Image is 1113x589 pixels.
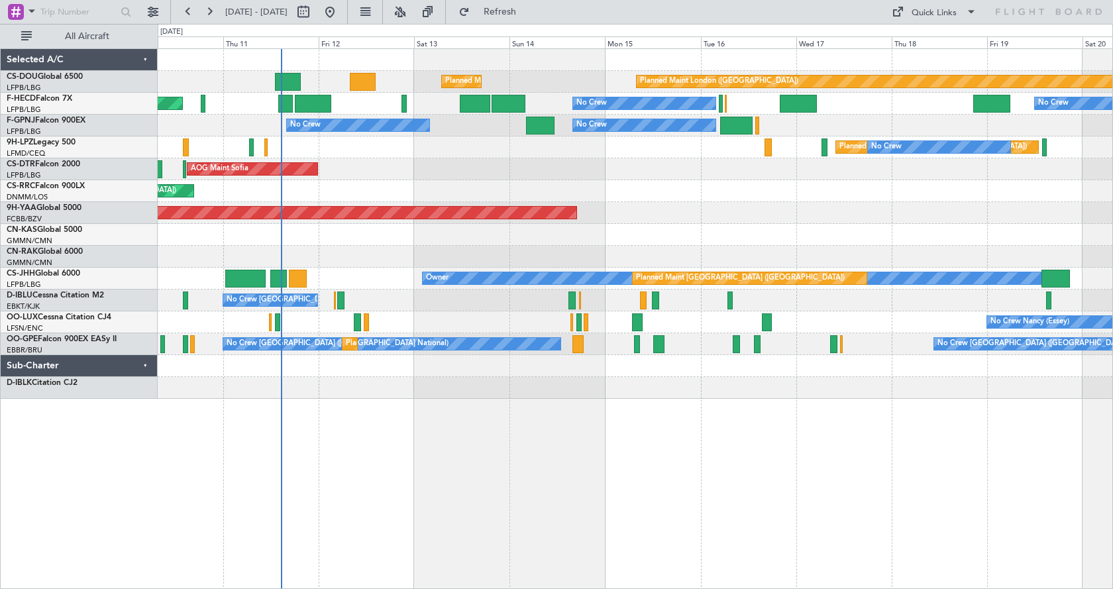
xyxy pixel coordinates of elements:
span: OO-LUX [7,313,38,321]
div: No Crew [290,115,321,135]
div: No Crew [576,115,607,135]
a: CN-RAKGlobal 6000 [7,248,83,256]
div: Quick Links [912,7,957,20]
a: D-IBLKCitation CJ2 [7,379,78,387]
div: Owner [426,268,449,288]
span: CN-KAS [7,226,37,234]
div: No Crew [GEOGRAPHIC_DATA] ([GEOGRAPHIC_DATA] National) [227,334,449,354]
span: 9H-YAA [7,204,36,212]
span: D-IBLK [7,379,32,387]
a: EBBR/BRU [7,345,42,355]
div: Thu 11 [223,36,319,48]
a: OO-LUXCessna Citation CJ4 [7,313,111,321]
button: Quick Links [885,1,983,23]
a: F-GPNJFalcon 900EX [7,117,85,125]
a: CN-KASGlobal 5000 [7,226,82,234]
a: LFPB/LBG [7,170,41,180]
span: 9H-LPZ [7,138,33,146]
button: Refresh [452,1,532,23]
div: Planned Maint [GEOGRAPHIC_DATA] ([GEOGRAPHIC_DATA]) [445,72,654,91]
input: Trip Number [40,2,117,22]
div: No Crew [871,137,902,157]
div: [DATE] [160,27,183,38]
div: AOG Maint Sofia [191,159,248,179]
div: No Crew [576,93,607,113]
a: OO-GPEFalcon 900EX EASy II [7,335,117,343]
span: F-GPNJ [7,117,35,125]
a: DNMM/LOS [7,192,48,202]
a: F-HECDFalcon 7X [7,95,72,103]
div: Mon 15 [605,36,700,48]
a: LFPB/LBG [7,127,41,136]
div: Thu 18 [892,36,987,48]
div: Sat 13 [414,36,509,48]
div: Wed 17 [796,36,892,48]
a: FCBB/BZV [7,214,42,224]
div: Wed 10 [128,36,223,48]
a: CS-DOUGlobal 6500 [7,73,83,81]
span: [DATE] - [DATE] [225,6,288,18]
span: D-IBLU [7,292,32,299]
div: No Crew [GEOGRAPHIC_DATA] ([GEOGRAPHIC_DATA] National) [227,290,449,310]
div: Planned [GEOGRAPHIC_DATA] ([GEOGRAPHIC_DATA]) [839,137,1027,157]
a: LFPB/LBG [7,83,41,93]
a: CS-RRCFalcon 900LX [7,182,85,190]
div: Planned Maint [GEOGRAPHIC_DATA] ([GEOGRAPHIC_DATA]) [636,268,845,288]
a: LFMD/CEQ [7,148,45,158]
a: EBKT/KJK [7,301,40,311]
div: Sun 14 [509,36,605,48]
div: No Crew [1038,93,1069,113]
span: Refresh [472,7,528,17]
span: CS-RRC [7,182,35,190]
span: CS-DTR [7,160,35,168]
span: All Aircraft [34,32,140,41]
div: Fri 19 [987,36,1083,48]
div: No Crew Nancy (Essey) [990,312,1069,332]
a: LFPB/LBG [7,105,41,115]
div: Planned Maint [GEOGRAPHIC_DATA] ([GEOGRAPHIC_DATA] National) [346,334,586,354]
a: D-IBLUCessna Citation M2 [7,292,104,299]
a: GMMN/CMN [7,258,52,268]
button: All Aircraft [15,26,144,47]
a: LFSN/ENC [7,323,43,333]
a: CS-JHHGlobal 6000 [7,270,80,278]
div: Tue 16 [701,36,796,48]
span: CS-DOU [7,73,38,81]
div: Planned Maint London ([GEOGRAPHIC_DATA]) [640,72,798,91]
a: LFPB/LBG [7,280,41,290]
a: 9H-YAAGlobal 5000 [7,204,81,212]
span: CN-RAK [7,248,38,256]
a: 9H-LPZLegacy 500 [7,138,76,146]
a: CS-DTRFalcon 2000 [7,160,80,168]
span: CS-JHH [7,270,35,278]
span: F-HECD [7,95,36,103]
span: OO-GPE [7,335,38,343]
div: Fri 12 [319,36,414,48]
a: GMMN/CMN [7,236,52,246]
